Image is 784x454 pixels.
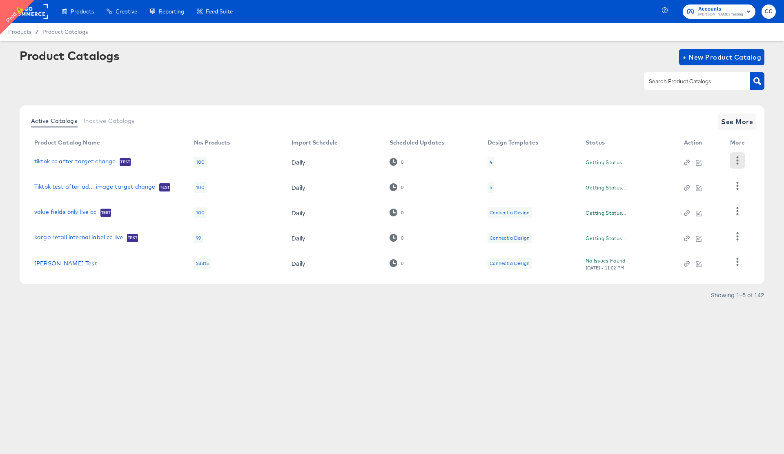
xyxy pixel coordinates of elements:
span: Creative [116,8,137,15]
th: Status [579,136,677,149]
div: 0 [401,185,404,190]
div: No. Products [194,139,230,146]
div: 0 [390,209,404,216]
button: + New Product Catalog [679,49,764,65]
th: Action [677,136,724,149]
a: [PERSON_NAME] Test [34,260,97,267]
div: 5 [490,184,492,191]
span: Test [100,209,111,216]
div: 0 [390,183,404,191]
div: Connect a Design [488,233,532,243]
a: Tiktok test after ad... image target change [34,183,155,190]
div: Scheduled Updates [390,139,445,146]
div: 0 [390,259,404,267]
td: Daily [285,225,383,251]
span: Test [159,184,170,191]
span: + New Product Catalog [682,51,761,63]
input: Search Product Catalogs [647,77,734,86]
div: Design Templates [488,139,538,146]
a: value fields only live cc [34,209,96,217]
a: tiktok cc after target change [34,158,116,166]
td: Daily [285,200,383,225]
div: 100 [194,157,207,167]
button: See More [718,113,756,130]
div: 4 [490,159,492,165]
span: Accounts [698,5,743,13]
td: Daily [285,175,383,200]
div: Showing 1–5 of 142 [710,292,764,298]
span: Feed Suite [206,8,233,15]
div: 0 [401,235,404,241]
div: 100 [194,207,207,218]
div: Import Schedule [292,139,338,146]
div: 58815 [194,258,211,269]
button: Accounts[PERSON_NAME] Testing [683,4,755,19]
td: Daily [285,251,383,276]
td: Daily [285,149,383,175]
th: More [724,136,755,149]
div: Product Catalog Name [34,139,100,146]
span: Test [127,235,138,241]
div: 0 [401,159,404,165]
span: See More [721,116,753,127]
span: Test [120,159,131,165]
span: CC [765,7,773,16]
a: kargo retail internal label cc live [34,234,123,242]
div: 100 [194,182,207,193]
div: Connect a Design [488,258,532,269]
span: Inactive Catalogs [84,118,135,124]
span: Products [8,29,31,35]
div: 0 [401,210,404,216]
div: 5 [488,182,494,193]
span: Reporting [159,8,184,15]
span: Active Catalogs [31,118,77,124]
button: CC [762,4,776,19]
div: Product Catalogs [20,49,119,62]
div: 4 [488,157,494,167]
span: Products [71,8,94,15]
span: [PERSON_NAME] Testing [698,11,743,18]
a: Product Catalogs [42,29,88,35]
span: / [31,29,42,35]
div: 0 [390,158,404,166]
div: Connect a Design [490,235,530,241]
div: 0 [390,234,404,242]
div: 99 [194,233,203,243]
div: Connect a Design [490,260,530,267]
div: 0 [401,260,404,266]
div: Connect a Design [490,209,530,216]
div: Connect a Design [488,207,532,218]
